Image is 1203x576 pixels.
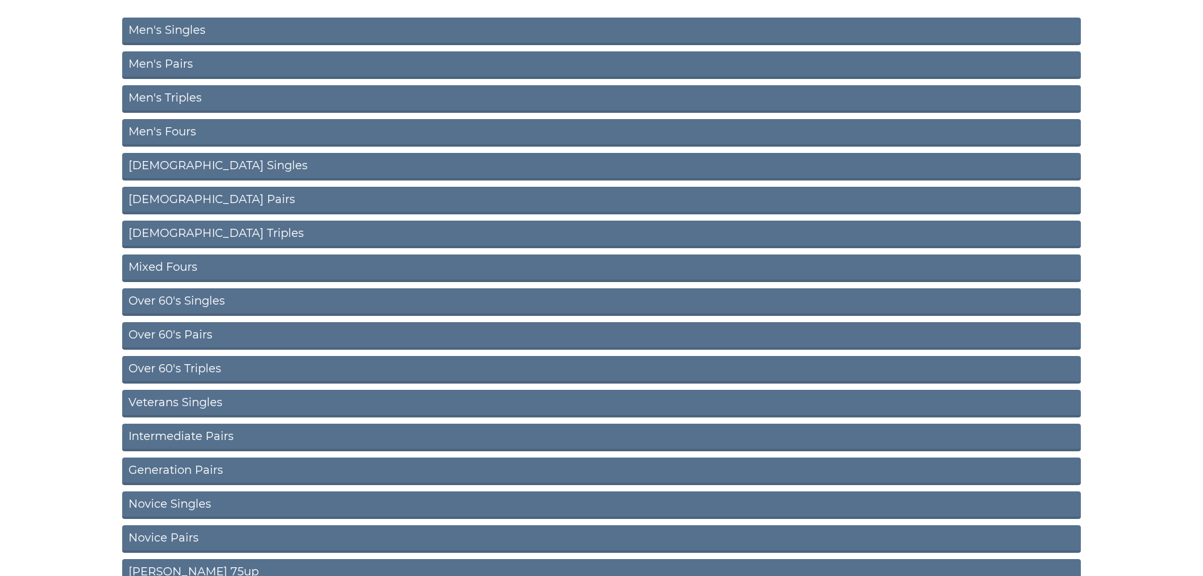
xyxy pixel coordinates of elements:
a: Men's Fours [122,119,1081,147]
a: Mixed Fours [122,254,1081,282]
a: Men's Triples [122,85,1081,113]
a: Men's Pairs [122,51,1081,79]
a: Over 60's Singles [122,288,1081,316]
a: [DEMOGRAPHIC_DATA] Singles [122,153,1081,181]
a: Generation Pairs [122,458,1081,485]
a: Men's Singles [122,18,1081,45]
a: [DEMOGRAPHIC_DATA] Triples [122,221,1081,248]
a: Over 60's Pairs [122,322,1081,350]
a: Over 60's Triples [122,356,1081,384]
a: Intermediate Pairs [122,424,1081,451]
a: Novice Singles [122,491,1081,519]
a: [DEMOGRAPHIC_DATA] Pairs [122,187,1081,214]
a: Novice Pairs [122,525,1081,553]
a: Veterans Singles [122,390,1081,417]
